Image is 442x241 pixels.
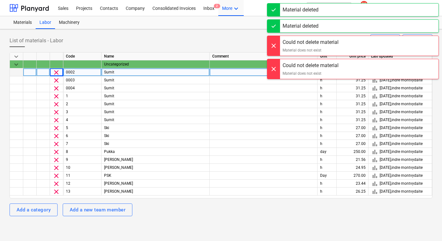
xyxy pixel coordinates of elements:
[63,188,102,196] div: 13
[102,92,210,100] div: Sumit
[318,116,337,124] div: h
[337,52,368,60] div: Unit price
[318,172,337,180] div: Day
[337,164,368,172] div: 24.95
[403,34,432,47] button: Import
[63,203,132,216] button: Add a new team member
[63,148,102,156] div: 8
[371,172,429,180] div: [DATE] , indre montvydaite
[214,4,220,8] span: 2
[371,140,379,148] span: Show price history
[318,148,337,156] div: day
[232,5,240,12] i: keyboard_arrow_down
[371,140,429,148] div: [DATE] , indre montvydaite
[371,180,379,188] span: Show price history
[371,164,429,172] div: [DATE] , indre montvydaite
[63,124,102,132] div: 5
[53,132,60,140] span: clear
[53,156,60,164] span: clear
[371,132,379,140] span: Show price history
[368,52,432,60] div: Last updated
[283,38,339,46] div: Could not delete material
[371,93,379,100] span: Show price history
[53,124,60,132] span: clear
[318,84,337,92] div: h
[318,164,337,172] div: h
[337,100,368,108] div: 31.25
[410,210,442,241] iframe: Chat Widget
[318,156,337,164] div: h
[63,116,102,124] div: 4
[371,164,379,172] span: Show price history
[53,188,60,196] span: clear
[63,84,102,92] div: 0004
[371,148,429,156] div: [DATE] , indre montvydaite
[70,206,125,214] div: Add a new team member
[318,132,337,140] div: h
[63,92,102,100] div: 1
[371,116,379,124] span: Show price history
[102,52,210,60] div: Name
[53,108,60,116] span: clear
[337,92,368,100] div: 31.25
[102,108,210,116] div: Sumit
[318,76,337,84] div: h
[102,180,210,188] div: [PERSON_NAME]
[371,84,429,92] div: [DATE] , indre montvydaite
[102,60,210,68] div: Uncategorized
[283,22,319,30] div: Material deleted
[337,148,368,156] div: 250.00
[102,124,210,132] div: Ski
[371,124,379,132] span: Show price history
[102,188,210,196] div: [PERSON_NAME]
[337,156,368,164] div: 21.56
[63,140,102,148] div: 7
[53,85,60,92] span: clear
[63,100,102,108] div: 2
[371,124,429,132] div: [DATE] , indre montvydaite
[53,140,60,148] span: clear
[102,148,210,156] div: Pukka
[36,16,55,29] a: Labor
[53,180,60,188] span: clear
[371,188,429,196] div: [DATE] , indre montvydaite
[371,172,379,180] span: Show price history
[12,53,20,60] span: keyboard_arrow_down
[370,34,400,47] button: Export
[63,76,102,84] div: 0003
[337,124,368,132] div: 27.00
[210,52,318,60] div: Comment
[318,52,337,60] div: Unit
[283,62,339,69] div: Could not delete material
[63,52,102,60] div: Code
[102,84,210,92] div: Sumit
[371,156,429,164] div: [DATE] , indre montvydaite
[102,116,210,124] div: Sumit
[102,156,210,164] div: [PERSON_NAME]
[53,93,60,100] span: clear
[63,172,102,180] div: 11
[53,164,60,172] span: clear
[55,16,83,29] a: Machinery
[318,100,337,108] div: h
[53,77,60,84] span: clear
[102,68,210,76] div: Sumit
[337,116,368,124] div: 31.25
[318,92,337,100] div: h
[283,71,339,76] div: Material does not exist
[318,124,337,132] div: h
[53,148,60,156] span: clear
[102,164,210,172] div: [PERSON_NAME]
[102,140,210,148] div: Ski
[102,100,210,108] div: Sumit
[371,76,429,84] div: [DATE] , indre montvydaite
[371,156,379,164] span: Show price history
[337,84,368,92] div: 31.25
[371,77,379,84] span: Show price history
[318,140,337,148] div: h
[283,6,319,14] div: Material deleted
[371,85,379,92] span: Show price history
[371,100,379,108] span: Show price history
